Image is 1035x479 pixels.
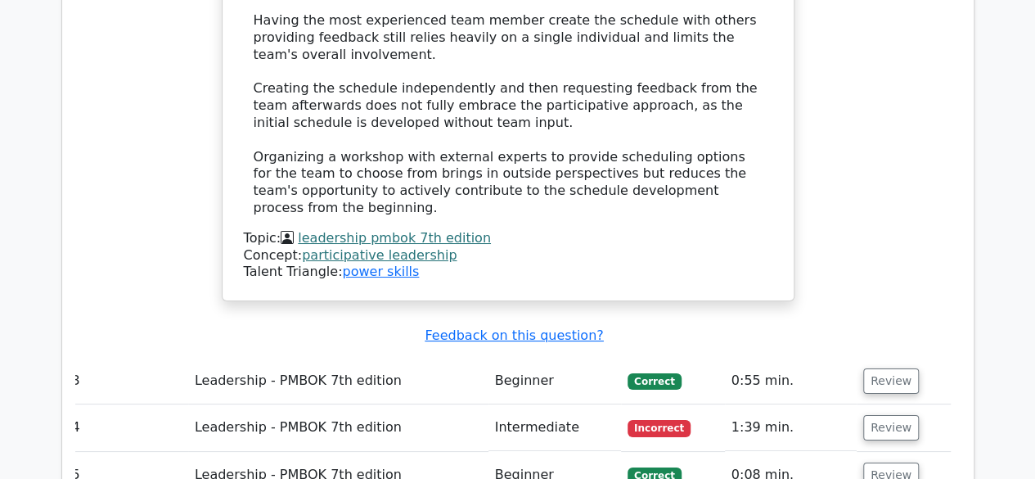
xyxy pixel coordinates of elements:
[244,230,772,247] div: Topic:
[488,358,622,404] td: Beginner
[65,358,188,404] td: 3
[244,230,772,281] div: Talent Triangle:
[863,415,919,441] button: Review
[298,230,491,246] a: leadership pmbok 7th edition
[488,404,622,451] td: Intermediate
[863,368,919,394] button: Review
[188,358,488,404] td: Leadership - PMBOK 7th edition
[725,404,857,451] td: 1:39 min.
[425,328,603,343] a: Feedback on this question?
[628,373,681,390] span: Correct
[725,358,857,404] td: 0:55 min.
[188,404,488,451] td: Leadership - PMBOK 7th edition
[628,420,691,436] span: Incorrect
[302,247,457,263] a: participative leadership
[244,247,772,264] div: Concept:
[65,404,188,451] td: 4
[342,264,419,279] a: power skills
